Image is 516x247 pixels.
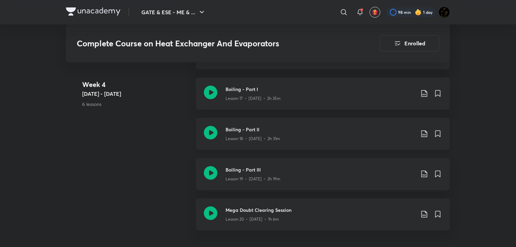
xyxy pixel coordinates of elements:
[196,198,450,239] a: Mega Doubt Clearing SessionLesson 20 • [DATE] • 1h 6m
[82,100,190,108] p: 6 lessons
[196,118,450,158] a: Boiling - Part IILesson 18 • [DATE] • 2h 31m
[380,35,439,51] button: Enrolled
[82,90,190,98] h5: [DATE] - [DATE]
[226,166,415,173] h3: Boiling - Part III
[415,9,422,16] img: streak
[370,7,380,18] button: avatar
[226,176,280,182] p: Lesson 19 • [DATE] • 2h 19m
[372,9,378,15] img: avatar
[82,80,190,90] h4: Week 4
[137,5,210,19] button: GATE & ESE - ME & ...
[226,206,415,214] h3: Mega Doubt Clearing Session
[226,216,279,222] p: Lesson 20 • [DATE] • 1h 6m
[77,39,342,48] h3: Complete Course on Heat Exchanger And Evaporators
[226,126,415,133] h3: Boiling - Part II
[226,136,280,142] p: Lesson 18 • [DATE] • 2h 31m
[226,95,281,102] p: Lesson 17 • [DATE] • 2h 35m
[196,77,450,118] a: Boiling - Part ILesson 17 • [DATE] • 2h 35m
[66,7,120,16] img: Company Logo
[226,86,415,93] h3: Boiling - Part I
[439,6,450,18] img: Ranit Maity01
[196,158,450,198] a: Boiling - Part IIILesson 19 • [DATE] • 2h 19m
[66,7,120,17] a: Company Logo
